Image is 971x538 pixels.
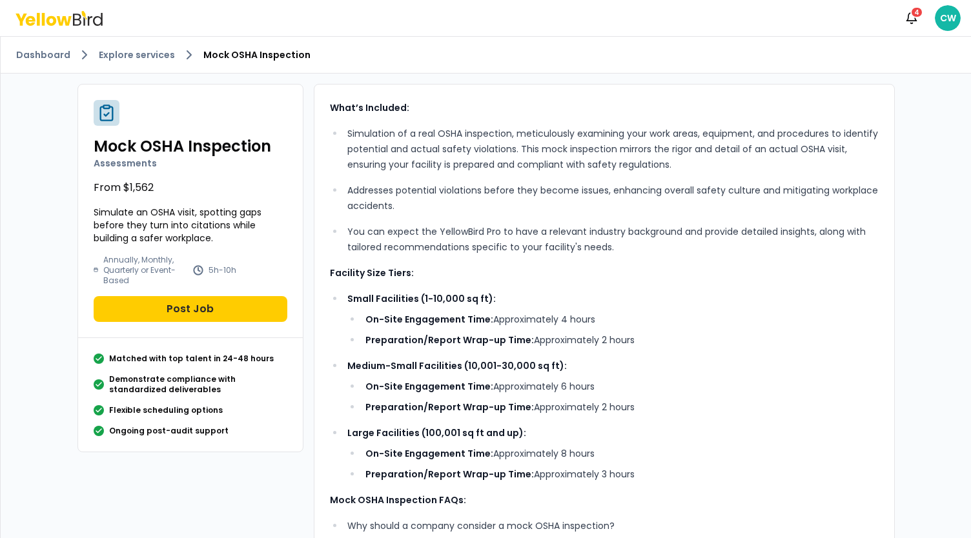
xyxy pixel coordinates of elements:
p: Why should a company consider a mock OSHA inspection? [347,518,878,533]
span: Mock OSHA Inspection [203,48,311,61]
p: From $1,562 [94,180,287,195]
strong: On-Site Engagement Time: [365,447,493,460]
p: Demonstrate compliance with standardized deliverables [109,374,287,395]
p: 5h-10h [209,265,236,275]
p: Approximately 2 hours [365,399,878,415]
p: Approximately 3 hours [365,466,878,482]
button: Post Job [94,296,287,322]
div: 4 [910,6,923,18]
button: 4 [899,5,925,31]
a: Dashboard [16,48,70,61]
h2: Mock OSHA Inspection [94,136,287,157]
p: Simulation of a real OSHA inspection, meticulously examining your work areas, equipment, and proc... [347,126,878,172]
strong: Preparation/Report Wrap-up Time: [365,401,534,413]
p: Approximately 2 hours [365,332,878,348]
strong: On-Site Engagement Time: [365,313,493,326]
p: Simulate an OSHA visit, spotting gaps before they turn into citations while building a safer work... [94,206,287,244]
span: CW [935,5,961,31]
p: Flexible scheduling options [109,405,223,415]
strong: On-Site Engagement Time: [365,380,493,393]
strong: Mock OSHA Inspection FAQs: [330,493,466,506]
p: Ongoing post-audit support [109,426,229,436]
strong: Small Facilities (1-10,000 sq ft): [347,292,496,305]
p: Annually, Monthly, Quarterly or Event-Based [103,255,187,286]
p: Approximately 6 hours [365,379,878,394]
strong: Facility Size Tiers: [330,266,414,279]
strong: Medium-Small Facilities (10,001-30,000 sq ft): [347,359,567,372]
strong: Preparation/Report Wrap-up Time: [365,468,534,481]
nav: breadcrumb [16,47,956,63]
p: Assessments [94,157,287,170]
strong: Large Facilities (100,001 sq ft and up): [347,426,526,439]
p: You can expect the YellowBird Pro to have a relevant industry background and provide detailed ins... [347,224,878,255]
a: Explore services [99,48,175,61]
strong: Preparation/Report Wrap-up Time: [365,334,534,346]
p: Addresses potential violations before they become issues, enhancing overall safety culture and mi... [347,183,878,214]
p: Approximately 8 hours [365,446,878,461]
strong: What’s Included: [330,101,409,114]
p: Approximately 4 hours [365,312,878,327]
p: Matched with top talent in 24-48 hours [109,354,274,364]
